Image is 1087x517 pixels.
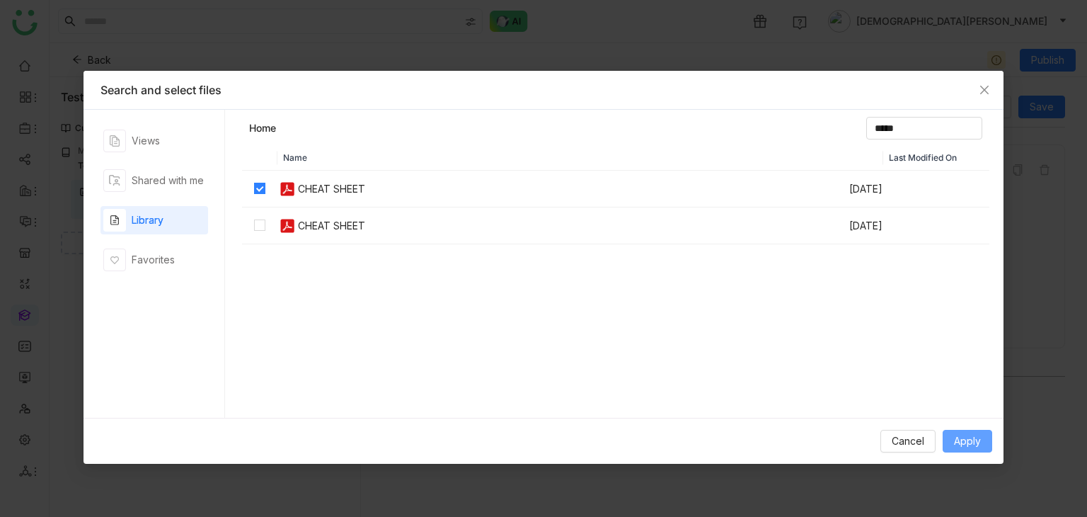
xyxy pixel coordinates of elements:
div: Search and select files [100,82,987,98]
th: Last Modified On [883,145,989,171]
button: Close [965,71,1003,109]
button: Cancel [880,430,936,453]
div: CHEAT SHEET [298,218,365,234]
div: Shared with me [132,173,204,188]
button: Apply [943,430,992,453]
th: Name [277,145,883,171]
td: [DATE] [848,171,954,208]
img: pdf.svg [279,181,296,198]
div: Favorites [132,252,175,268]
div: Views [132,133,160,149]
img: pdf.svg [279,217,296,234]
div: CHEAT SHEET [298,181,365,197]
a: Home [249,121,276,135]
td: [DATE] [848,208,954,244]
div: Library [132,212,163,228]
span: Apply [954,433,981,449]
span: Cancel [892,433,924,449]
